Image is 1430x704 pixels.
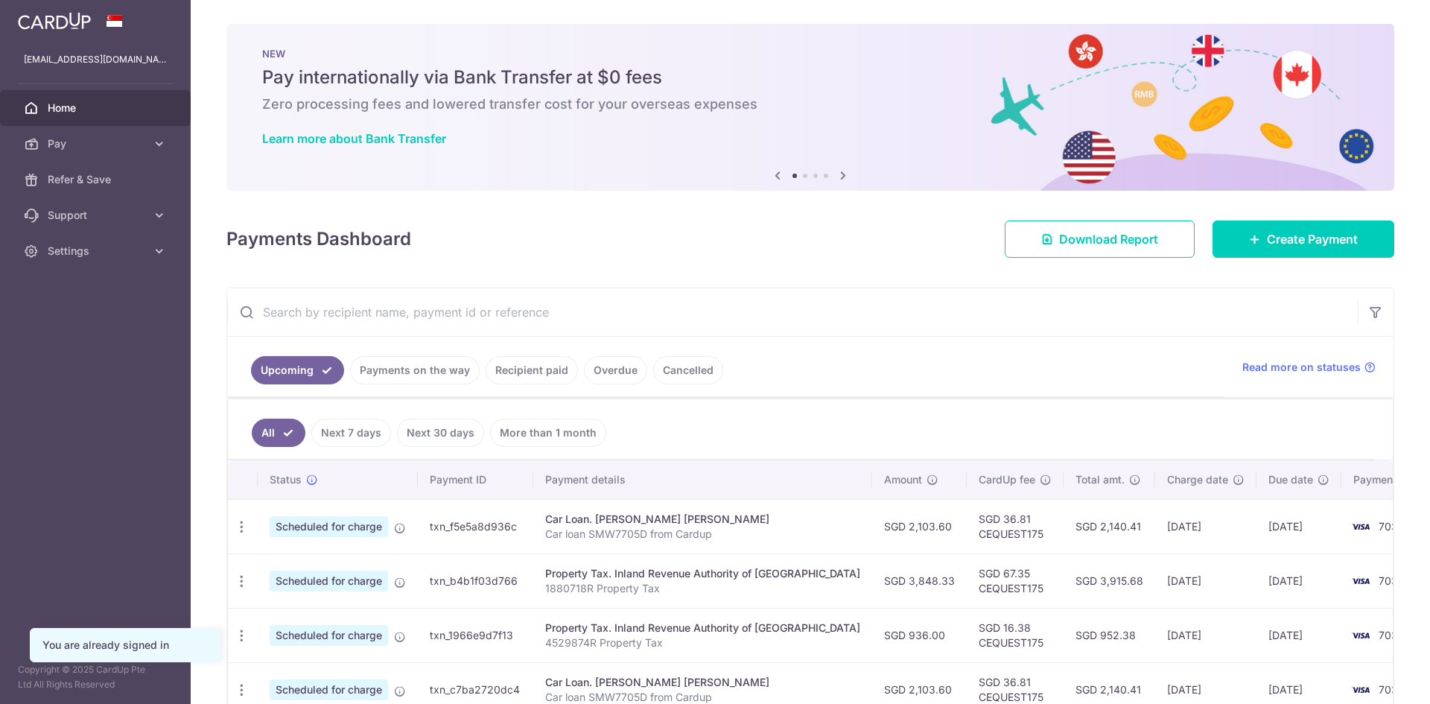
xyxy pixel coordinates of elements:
td: [DATE] [1155,608,1256,662]
span: Scheduled for charge [270,679,388,700]
a: Download Report [1005,221,1195,258]
p: NEW [262,48,1358,60]
td: SGD 936.00 [872,608,967,662]
td: [DATE] [1155,499,1256,554]
a: Next 7 days [311,419,391,447]
span: Status [270,472,302,487]
td: txn_f5e5a8d936c [418,499,533,554]
span: 7030 [1379,520,1405,533]
td: [DATE] [1256,608,1341,662]
a: More than 1 month [490,419,606,447]
p: [EMAIL_ADDRESS][DOMAIN_NAME] [24,52,167,67]
a: All [252,419,305,447]
p: Car loan SMW7705D from Cardup [545,527,860,542]
h6: Zero processing fees and lowered transfer cost for your overseas expenses [262,95,1358,113]
td: SGD 3,915.68 [1064,554,1155,608]
p: 1880718R Property Tax [545,581,860,596]
span: Home [48,101,146,115]
td: [DATE] [1256,499,1341,554]
td: SGD 2,140.41 [1064,499,1155,554]
span: Total amt. [1075,472,1125,487]
div: Property Tax. Inland Revenue Authority of [GEOGRAPHIC_DATA] [545,566,860,581]
img: Bank Card [1346,627,1376,644]
a: Cancelled [653,356,723,384]
span: Settings [48,244,146,259]
div: Car Loan. [PERSON_NAME] [PERSON_NAME] [545,675,860,690]
span: Due date [1268,472,1313,487]
span: Refer & Save [48,172,146,187]
a: Create Payment [1213,221,1394,258]
th: Payment ID [418,460,533,499]
td: [DATE] [1256,554,1341,608]
td: SGD 2,103.60 [872,499,967,554]
td: SGD 16.38 CEQUEST175 [967,608,1064,662]
div: You are already signed in [42,638,208,653]
h4: Payments Dashboard [226,226,411,253]
a: Read more on statuses [1242,360,1376,375]
span: Charge date [1167,472,1228,487]
span: Download Report [1059,230,1158,248]
a: Payments on the way [350,356,480,384]
img: Bank transfer banner [226,24,1394,191]
span: Scheduled for charge [270,571,388,592]
th: Payment details [533,460,872,499]
div: Property Tax. Inland Revenue Authority of [GEOGRAPHIC_DATA] [545,621,860,635]
td: SGD 3,848.33 [872,554,967,608]
span: Pay [48,136,146,151]
a: Recipient paid [486,356,578,384]
a: Upcoming [251,356,344,384]
p: 4529874R Property Tax [545,635,860,650]
a: Next 30 days [397,419,484,447]
img: CardUp [18,12,91,30]
h5: Pay internationally via Bank Transfer at $0 fees [262,66,1358,89]
td: SGD 67.35 CEQUEST175 [967,554,1064,608]
a: Overdue [584,356,647,384]
a: Learn more about Bank Transfer [262,131,446,146]
img: Bank Card [1346,518,1376,536]
td: SGD 36.81 CEQUEST175 [967,499,1064,554]
span: Amount [884,472,922,487]
span: Support [48,208,146,223]
span: CardUp fee [979,472,1035,487]
iframe: Opens a widget where you can find more information [1335,659,1415,697]
span: 7030 [1379,574,1405,587]
span: Read more on statuses [1242,360,1361,375]
span: 7030 [1379,629,1405,641]
td: txn_1966e9d7f13 [418,608,533,662]
td: txn_b4b1f03d766 [418,554,533,608]
img: Bank Card [1346,572,1376,590]
span: Create Payment [1267,230,1358,248]
td: [DATE] [1155,554,1256,608]
td: SGD 952.38 [1064,608,1155,662]
span: Scheduled for charge [270,625,388,646]
div: Car Loan. [PERSON_NAME] [PERSON_NAME] [545,512,860,527]
input: Search by recipient name, payment id or reference [227,288,1358,336]
span: Scheduled for charge [270,516,388,537]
